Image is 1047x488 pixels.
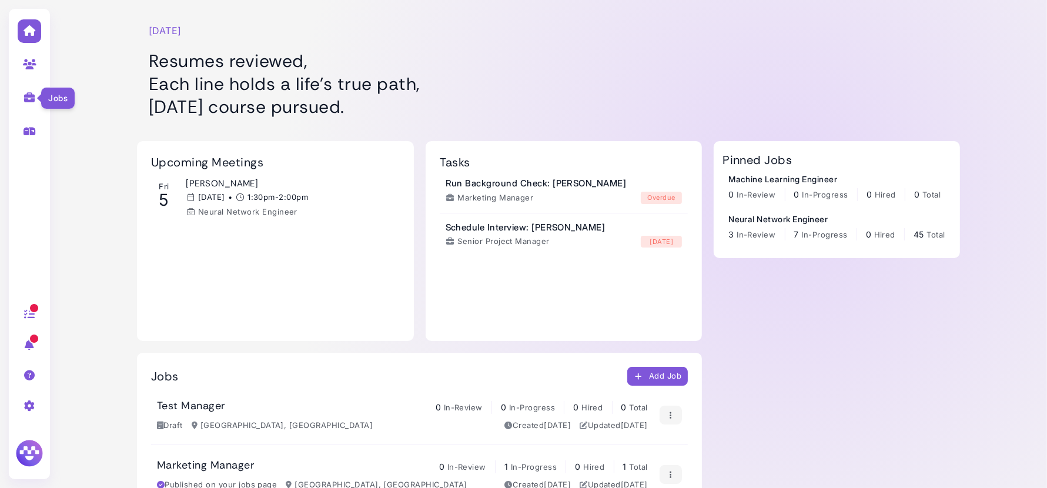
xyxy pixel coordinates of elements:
a: Jobs [11,82,48,112]
div: [GEOGRAPHIC_DATA], [GEOGRAPHIC_DATA] [192,420,373,432]
span: In-Review [737,230,775,239]
h2: Pinned Jobs [722,153,792,167]
h2: Tasks [440,155,470,169]
h2: Upcoming Meetings [151,155,263,169]
div: Add Job [634,370,682,383]
span: 1 [623,462,627,472]
div: Neural Network Engineer [186,206,393,218]
div: Neural Network Engineer [728,213,945,225]
div: Draft [157,420,183,432]
span: In-Review [444,403,483,412]
span: 1 [504,462,508,472]
time: 2:00pm [279,192,308,202]
span: In-Progress [511,462,557,472]
span: 45 [914,229,924,239]
span: In-Progress [801,230,847,239]
h3: Run Background Check: [PERSON_NAME] [446,178,627,189]
time: [DATE] [198,192,225,202]
span: Total [922,190,941,199]
span: 0 [794,189,800,199]
span: In-Progress [509,403,555,412]
span: Hired [581,403,603,412]
div: Created [504,420,571,432]
time: 1:30pm [247,192,275,202]
div: Jobs [41,87,75,109]
span: 3 [728,229,734,239]
span: 0 [621,402,627,412]
time: Aug 20, 2025 [621,420,648,430]
button: Add Job [627,367,688,386]
span: • [228,192,232,203]
a: Machine Learning Engineer 0 In-Review 0 In-Progress 0 Hired 0 Total [728,173,941,201]
time: 5 [159,190,169,210]
span: - [235,192,308,203]
span: Hired [583,462,604,472]
span: 0 [501,402,506,412]
div: Marketing Manager [446,192,534,204]
a: Neural Network Engineer 3 In-Review 7 In-Progress 0 Hired 45 Total [728,213,945,241]
span: Hired [874,230,895,239]
div: overdue [641,192,682,204]
span: In-Review [737,190,775,199]
span: 7 [794,229,799,239]
span: 0 [728,189,734,199]
time: Fri [159,182,169,191]
span: Total [630,403,648,412]
time: [DATE] [149,24,182,38]
div: Machine Learning Engineer [728,173,941,185]
span: 0 [914,189,919,199]
h1: Resumes reviewed, Each line holds a life’s true path, [DATE] course pursued. [149,49,705,118]
span: 0 [436,402,441,412]
span: In-Review [447,462,486,472]
h2: Jobs [151,369,179,383]
img: Megan [14,438,45,469]
div: Senior Project Manager [446,236,550,248]
span: 0 [439,462,444,472]
span: Hired [875,190,896,199]
span: Total [927,230,945,239]
time: Aug 20, 2025 [544,420,571,430]
h3: Test Manager [157,400,226,413]
div: Updated [580,420,648,432]
span: 0 [575,462,580,472]
h3: Schedule Interview: [PERSON_NAME] [446,222,606,233]
span: In-Progress [802,190,848,199]
h3: [PERSON_NAME] [186,178,393,189]
h3: Marketing Manager [157,459,255,472]
span: 0 [866,229,871,239]
span: Total [630,462,648,472]
span: 0 [573,402,578,412]
div: [DATE] [641,236,682,248]
span: 0 [867,189,872,199]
